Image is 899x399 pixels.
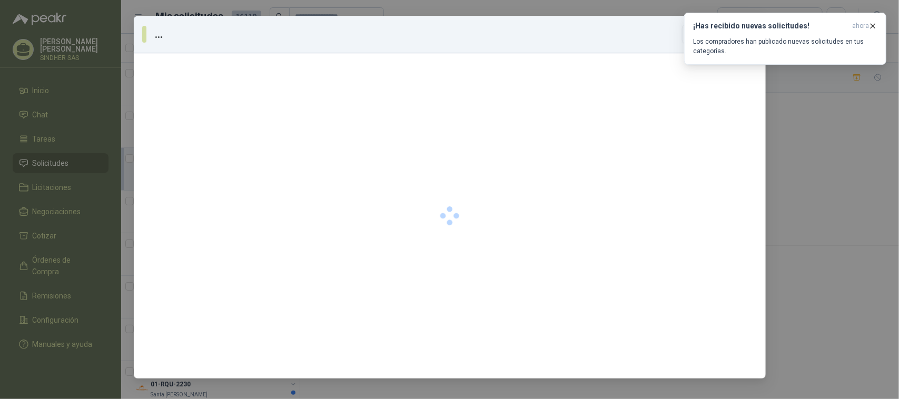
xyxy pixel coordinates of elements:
span: ahora [852,22,869,31]
h3: ¡Has recibido nuevas solicitudes! [693,22,848,31]
button: Descargar [682,24,740,44]
button: ¡Has recibido nuevas solicitudes!ahora Los compradores han publicado nuevas solicitudes en tus ca... [684,13,886,65]
p: Los compradores han publicado nuevas solicitudes en tus categorías. [693,37,877,56]
h3: ... [154,26,166,42]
